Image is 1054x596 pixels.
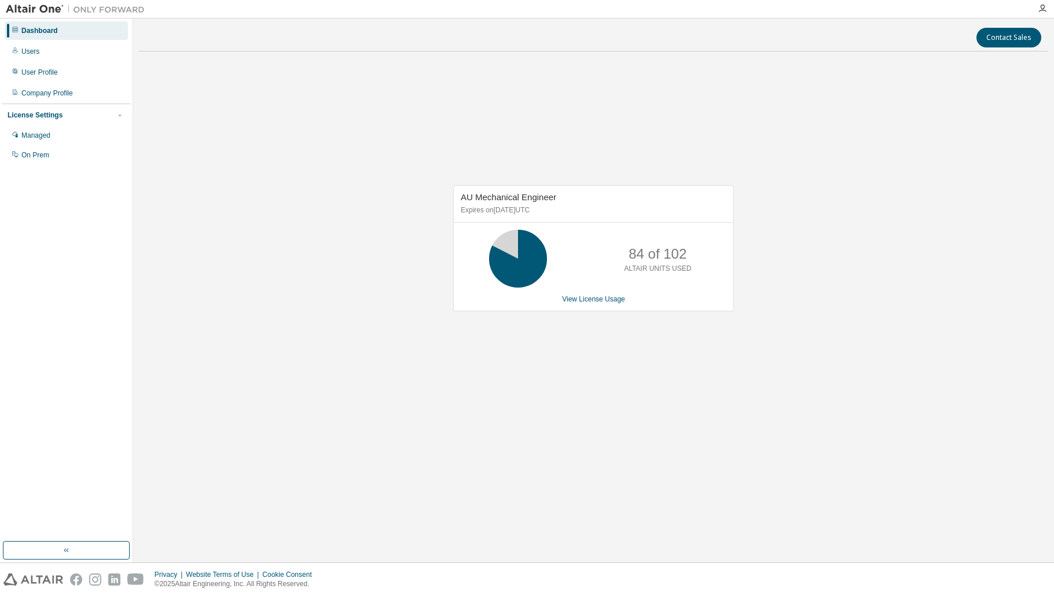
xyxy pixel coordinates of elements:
[461,192,556,202] span: AU Mechanical Engineer
[21,150,49,160] div: On Prem
[3,573,63,586] img: altair_logo.svg
[21,47,39,56] div: Users
[8,111,63,120] div: License Settings
[624,264,691,274] p: ALTAIR UNITS USED
[6,3,150,15] img: Altair One
[21,26,58,35] div: Dashboard
[976,28,1041,47] button: Contact Sales
[21,89,73,98] div: Company Profile
[629,244,686,264] p: 84 of 102
[21,131,50,140] div: Managed
[89,573,101,586] img: instagram.svg
[155,570,186,579] div: Privacy
[262,570,318,579] div: Cookie Consent
[108,573,120,586] img: linkedin.svg
[155,579,319,589] p: © 2025 Altair Engineering, Inc. All Rights Reserved.
[21,68,58,77] div: User Profile
[461,205,724,215] p: Expires on [DATE] UTC
[70,573,82,586] img: facebook.svg
[562,295,625,303] a: View License Usage
[127,573,144,586] img: youtube.svg
[186,570,262,579] div: Website Terms of Use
